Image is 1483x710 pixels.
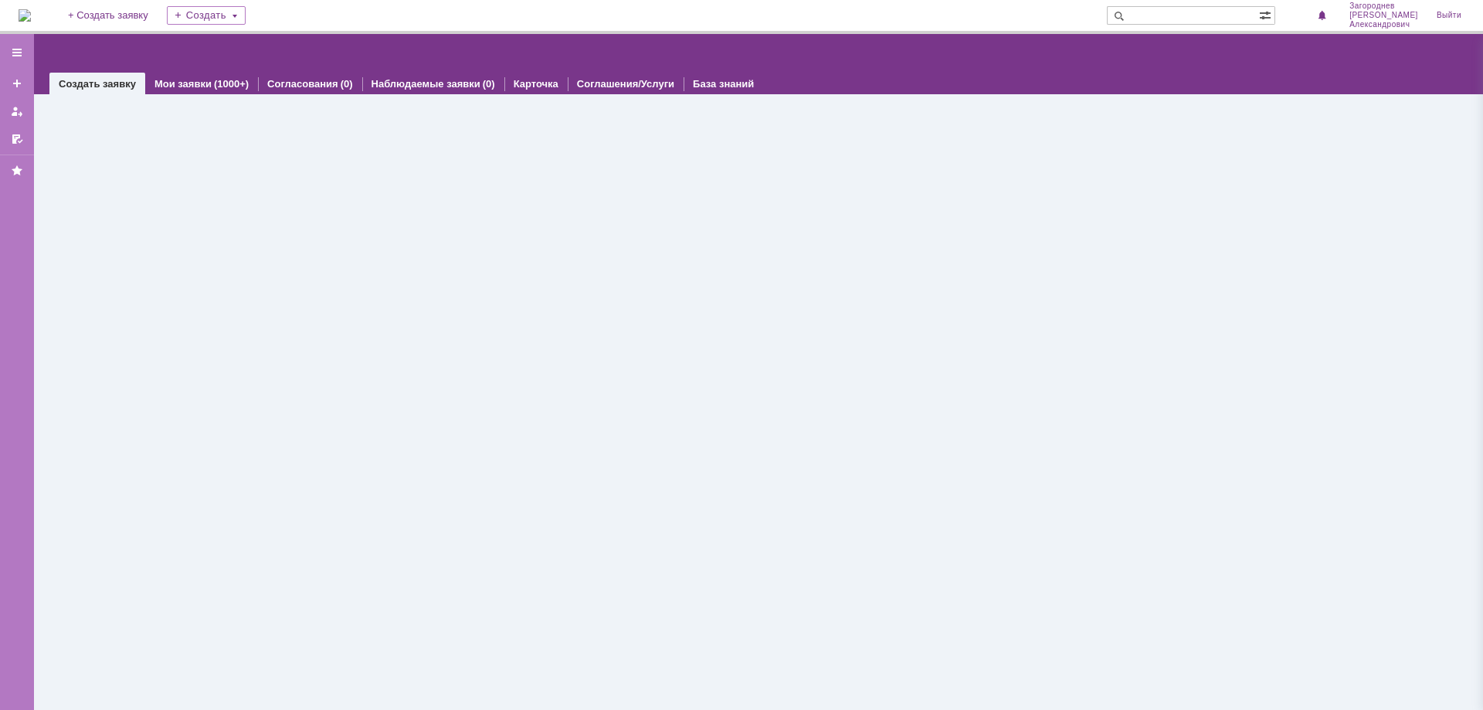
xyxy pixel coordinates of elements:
[59,78,136,90] a: Создать заявку
[19,9,31,22] img: logo
[267,78,338,90] a: Согласования
[5,127,29,151] a: Мои согласования
[514,78,558,90] a: Карточка
[1349,20,1418,29] span: Александрович
[1349,2,1418,11] span: Загороднев
[5,99,29,124] a: Мои заявки
[483,78,495,90] div: (0)
[1349,11,1418,20] span: [PERSON_NAME]
[19,9,31,22] a: Перейти на домашнюю страницу
[167,6,246,25] div: Создать
[693,78,754,90] a: База знаний
[5,71,29,96] a: Создать заявку
[214,78,249,90] div: (1000+)
[341,78,353,90] div: (0)
[372,78,480,90] a: Наблюдаемые заявки
[154,78,212,90] a: Мои заявки
[577,78,674,90] a: Соглашения/Услуги
[1259,7,1274,22] span: Расширенный поиск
